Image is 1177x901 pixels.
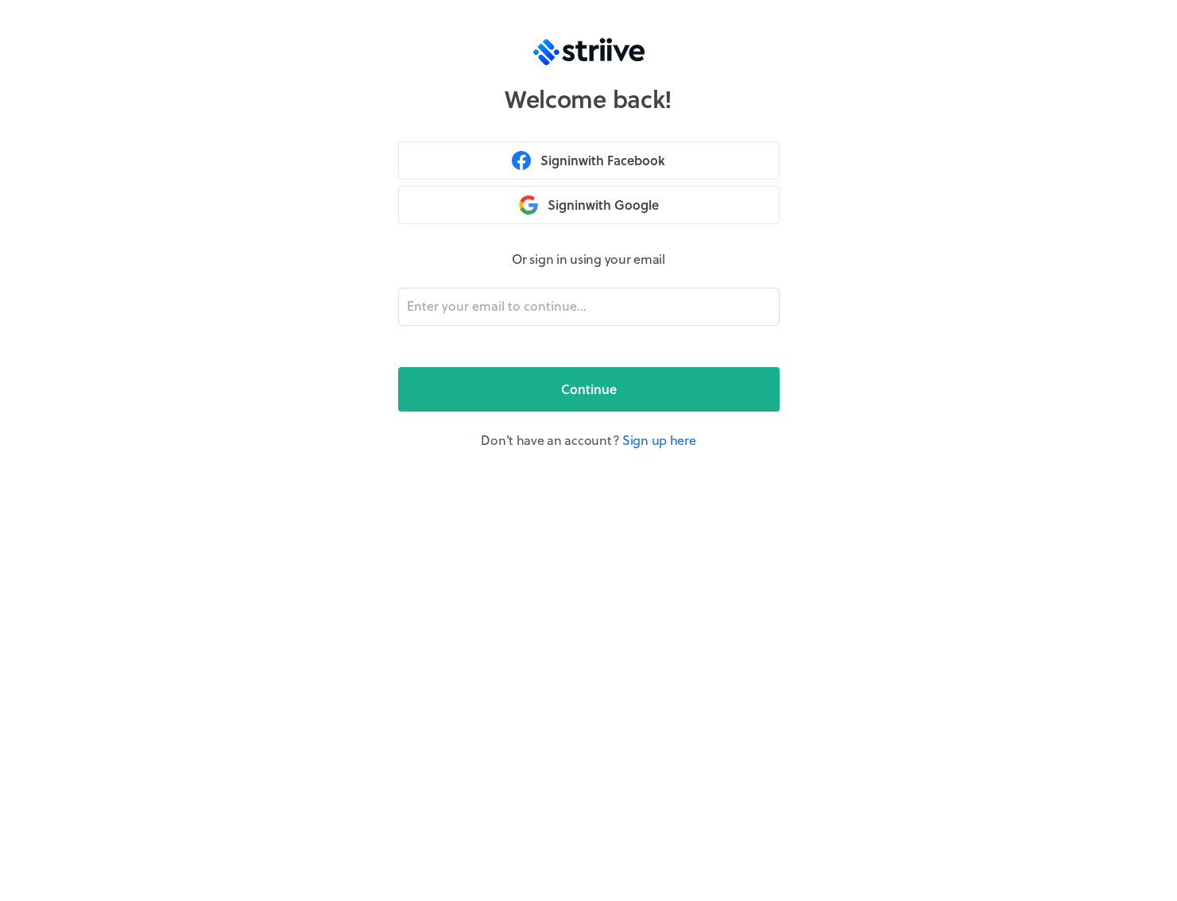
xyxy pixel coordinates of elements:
img: logo-trans.svg [533,38,645,65]
span: Continue [561,380,617,399]
input: Enter your email to continue... [398,288,780,326]
p: Or sign in using your email [398,249,780,269]
button: Signinwith Facebook [398,141,780,180]
h1: Welcome back! [505,84,672,113]
button: Continue [398,367,780,412]
p: Don't have an account? [398,431,780,450]
button: Signinwith Google [398,186,780,224]
a: Sign up here [622,431,696,449]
